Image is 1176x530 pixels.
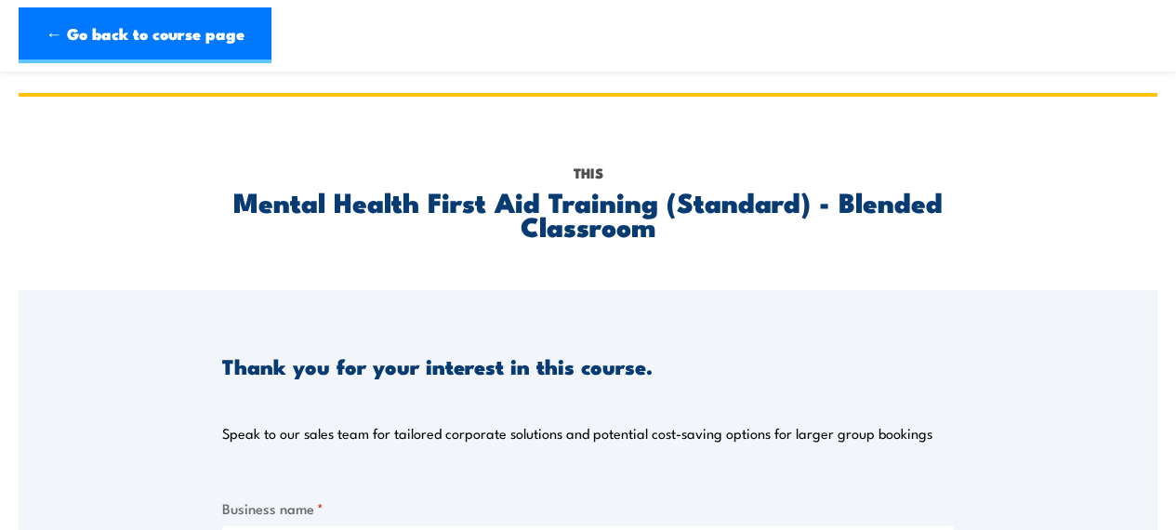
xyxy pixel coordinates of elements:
[19,7,271,63] a: ← Go back to course page
[222,163,954,183] p: This
[222,497,954,519] label: Business name
[222,189,954,237] h2: Mental Health First Aid Training (Standard) - Blended Classroom
[222,424,932,443] p: Speak to our sales team for tailored corporate solutions and potential cost-saving options for la...
[222,355,653,377] h3: Thank you for your interest in this course.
